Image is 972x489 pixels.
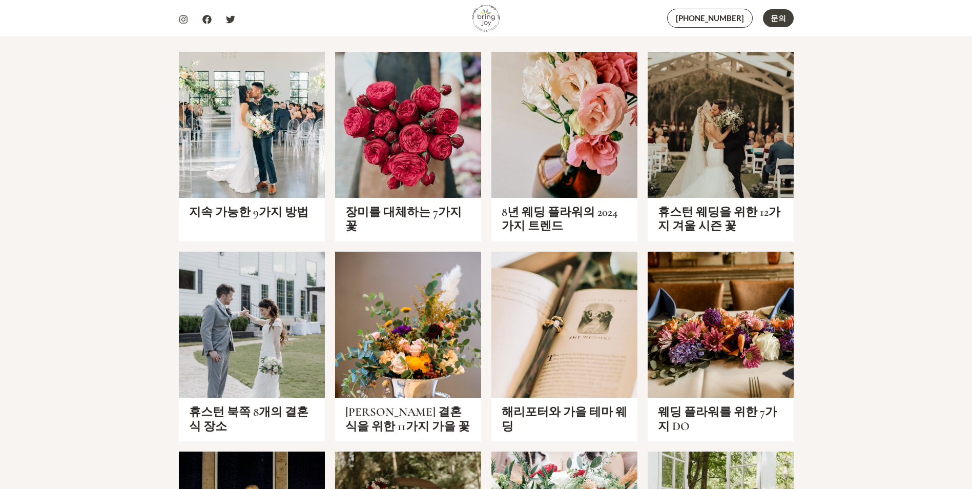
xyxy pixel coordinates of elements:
a: 페이스북 [202,15,212,24]
a: 지속 가능한 9가지 방법 [189,205,308,219]
a: 해리포터와 가을 테마 웨딩 [502,405,627,434]
a: 장미를 대체하는 7가지 꽃 [345,205,462,234]
a: [PHONE_NUMBER] [667,9,753,28]
a: 지저귀다 [226,15,235,24]
a: 웨딩 플라워를 위한 7가지 DO [658,405,777,434]
a: 8년 웨딩 플라워의 2024가지 트렌드 [502,205,617,234]
a: 휴스턴 북쪽 8개의 결혼식 장소 [189,405,308,434]
a: 휴스턴 웨딩을 위한 12가지 겨울 시즌 꽃 [658,205,780,234]
img: 기쁨을 가져다 [472,4,500,32]
a: 문의 [763,9,794,27]
a: 인스타그램 [179,15,188,24]
a: [PERSON_NAME] 결혼식을 위한 11가지 가을 꽃 [345,405,470,434]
